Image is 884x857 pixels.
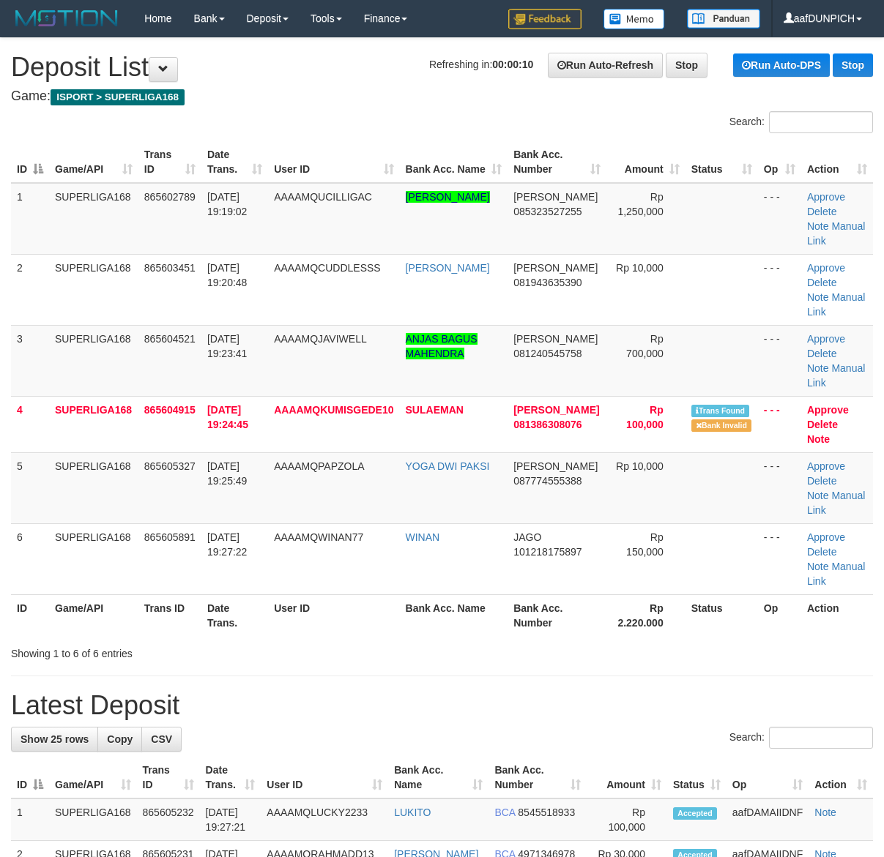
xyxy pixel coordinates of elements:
[801,594,873,636] th: Action
[144,404,196,416] span: 865604915
[513,348,582,359] span: Copy 081240545758 to clipboard
[667,757,727,798] th: Status: activate to sort column ascending
[21,733,89,745] span: Show 25 rows
[137,798,200,841] td: 865605232
[807,404,849,416] a: Approve
[729,727,873,749] label: Search:
[49,594,138,636] th: Game/API
[201,141,268,183] th: Date Trans.: activate to sort column ascending
[274,191,372,203] span: AAAAMQUCILLIGAC
[513,404,599,416] span: [PERSON_NAME]
[606,594,686,636] th: Rp 2.220.000
[508,141,606,183] th: Bank Acc. Number: activate to sort column ascending
[394,807,431,818] a: LUKITO
[11,183,49,255] td: 1
[727,798,809,841] td: aafDAMAIIDNF
[49,798,137,841] td: SUPERLIGA168
[673,807,717,820] span: Accepted
[807,546,836,558] a: Delete
[400,141,508,183] th: Bank Acc. Name: activate to sort column ascending
[687,9,760,29] img: panduan.png
[587,757,667,798] th: Amount: activate to sort column ascending
[616,262,664,274] span: Rp 10,000
[489,757,586,798] th: Bank Acc. Number: activate to sort column ascending
[11,757,49,798] th: ID: activate to sort column descending
[137,757,200,798] th: Trans ID: activate to sort column ascending
[616,460,664,472] span: Rp 10,000
[513,277,582,288] span: Copy 081943635390 to clipboard
[666,53,707,78] a: Stop
[626,531,664,558] span: Rp 150,000
[207,191,248,217] span: [DATE] 19:19:02
[11,452,49,523] td: 5
[603,9,665,29] img: Button%20Memo.svg
[606,141,686,183] th: Amount: activate to sort column ascending
[508,9,582,29] img: Feedback.jpg
[406,404,464,416] a: SULAEMAN
[49,183,138,255] td: SUPERLIGA168
[807,291,865,318] a: Manual Link
[513,419,582,430] span: Copy 081386308076 to clipboard
[807,561,829,572] a: Note
[406,333,478,359] a: ANJAS BAGUS MAHENDRA
[49,325,138,396] td: SUPERLIGA168
[807,490,829,501] a: Note
[207,460,248,487] span: [DATE] 19:25:49
[11,89,873,104] h4: Game:
[274,333,367,345] span: AAAAMQJAVIWELL
[144,333,196,345] span: 865604521
[406,191,490,203] a: [PERSON_NAME]
[807,220,865,247] a: Manual Link
[274,460,364,472] span: AAAAMQPAPZOLA
[814,807,836,818] a: Note
[807,531,845,543] a: Approve
[733,53,830,77] a: Run Auto-DPS
[11,53,873,82] h1: Deposit List
[207,531,248,558] span: [DATE] 19:27:22
[729,111,873,133] label: Search:
[626,404,664,430] span: Rp 100,000
[807,362,865,389] a: Manual Link
[807,348,836,359] a: Delete
[801,141,873,183] th: Action: activate to sort column ascending
[11,325,49,396] td: 3
[200,757,261,798] th: Date Trans.: activate to sort column ascending
[769,727,873,749] input: Search:
[268,141,399,183] th: User ID: activate to sort column ascending
[626,333,664,359] span: Rp 700,000
[400,594,508,636] th: Bank Acc. Name
[144,191,196,203] span: 865602789
[617,191,663,217] span: Rp 1,250,000
[548,53,663,78] a: Run Auto-Refresh
[141,727,182,752] a: CSV
[758,183,801,255] td: - - -
[144,262,196,274] span: 865603451
[201,594,268,636] th: Date Trans.
[518,807,575,818] span: Copy 8545518933 to clipboard
[207,262,248,288] span: [DATE] 19:20:48
[268,594,399,636] th: User ID
[274,262,380,274] span: AAAAMQCUDDLESSS
[686,141,758,183] th: Status: activate to sort column ascending
[200,798,261,841] td: [DATE] 19:27:21
[49,757,137,798] th: Game/API: activate to sort column ascending
[513,475,582,487] span: Copy 087774555388 to clipboard
[758,325,801,396] td: - - -
[833,53,873,77] a: Stop
[758,254,801,325] td: - - -
[508,594,606,636] th: Bank Acc. Number
[49,396,138,452] td: SUPERLIGA168
[807,433,830,445] a: Note
[758,396,801,452] td: - - -
[144,531,196,543] span: 865605891
[807,277,836,288] a: Delete
[49,523,138,594] td: SUPERLIGA168
[807,206,836,217] a: Delete
[49,254,138,325] td: SUPERLIGA168
[807,262,845,274] a: Approve
[727,757,809,798] th: Op: activate to sort column ascending
[807,362,829,374] a: Note
[11,396,49,452] td: 4
[513,546,582,558] span: Copy 101218175897 to clipboard
[758,523,801,594] td: - - -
